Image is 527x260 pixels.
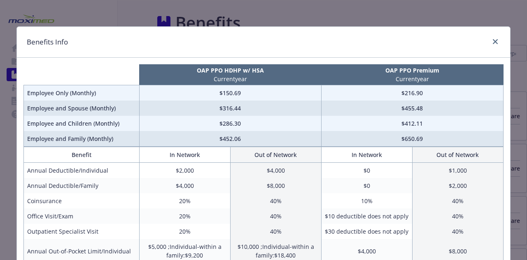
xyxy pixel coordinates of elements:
[24,85,140,101] td: Employee Only (Monthly)
[141,66,319,75] p: OAP PPO HDHP w/ HSA
[139,224,230,239] td: 20%
[412,193,503,208] td: 40%
[321,208,412,224] td: $10 deductible does not apply
[230,178,321,193] td: $8,000
[139,163,230,178] td: $2,000
[24,163,140,178] td: Annual Deductible/Individual
[230,224,321,239] td: 40%
[412,163,503,178] td: $1,000
[139,101,321,116] td: $316.44
[412,147,503,163] th: Out of Network
[321,116,503,131] td: $412.11
[412,224,503,239] td: 40%
[412,178,503,193] td: $2,000
[412,208,503,224] td: 40%
[24,64,140,85] th: intentionally left blank
[321,131,503,147] td: $650.69
[230,163,321,178] td: $4,000
[139,193,230,208] td: 20%
[321,101,503,116] td: $455.48
[27,37,68,47] h1: Benefits Info
[139,208,230,224] td: 20%
[24,147,140,163] th: Benefit
[139,131,321,147] td: $452.06
[24,208,140,224] td: Office Visit/Exam
[230,147,321,163] th: Out of Network
[321,85,503,101] td: $216.90
[24,116,140,131] td: Employee and Children (Monthly)
[321,178,412,193] td: $0
[139,85,321,101] td: $150.69
[490,37,500,47] a: close
[321,163,412,178] td: $0
[321,147,412,163] th: In Network
[323,66,501,75] p: OAP PPO Premium
[230,193,321,208] td: 40%
[139,147,230,163] th: In Network
[24,193,140,208] td: Coinsurance
[24,131,140,147] td: Employee and Family (Monthly)
[139,178,230,193] td: $4,000
[323,75,501,83] p: Current year
[24,224,140,239] td: Outpatient Specialist Visit
[139,116,321,131] td: $286.30
[321,193,412,208] td: 10%
[230,208,321,224] td: 40%
[141,75,319,83] p: Current year
[24,101,140,116] td: Employee and Spouse (Monthly)
[321,224,412,239] td: $30 deductible does not apply
[24,178,140,193] td: Annual Deductible/Family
